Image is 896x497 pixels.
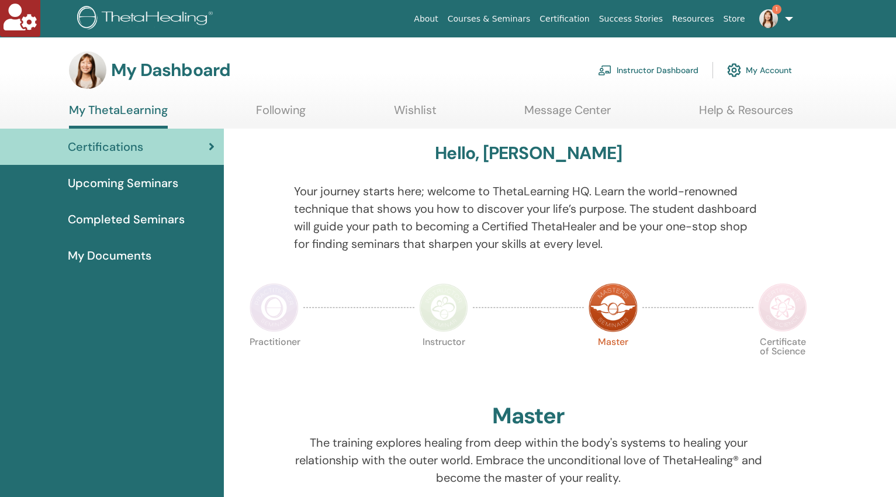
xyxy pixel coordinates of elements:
a: Following [256,103,306,126]
a: Courses & Seminars [443,8,535,30]
img: logo.png [77,6,217,32]
a: Help & Resources [699,103,793,126]
a: Resources [667,8,719,30]
span: Upcoming Seminars [68,174,178,192]
a: Store [719,8,750,30]
p: Master [589,337,638,386]
p: Your journey starts here; welcome to ThetaLearning HQ. Learn the world-renowned technique that sh... [294,182,763,253]
a: Instructor Dashboard [598,57,698,83]
p: The training explores healing from deep within the body's systems to healing your relationship wi... [294,434,763,486]
h3: My Dashboard [111,60,230,81]
img: chalkboard-teacher.svg [598,65,612,75]
a: My ThetaLearning [69,103,168,129]
a: My Account [727,57,792,83]
span: 1 [772,5,781,14]
img: Master [589,283,638,332]
img: Practitioner [250,283,299,332]
span: My Documents [68,247,151,264]
img: Certificate of Science [758,283,807,332]
span: Certifications [68,138,143,156]
img: cog.svg [727,60,741,80]
a: Message Center [524,103,611,126]
h2: Master [492,403,565,430]
p: Practitioner [250,337,299,386]
a: Certification [535,8,594,30]
a: Wishlist [394,103,437,126]
span: Completed Seminars [68,210,185,228]
a: About [409,8,442,30]
img: Instructor [419,283,468,332]
p: Certificate of Science [758,337,807,386]
p: Instructor [419,337,468,386]
img: default.jpg [69,51,106,89]
h3: Hello, [PERSON_NAME] [435,143,622,164]
img: default.jpg [759,9,778,28]
a: Success Stories [594,8,667,30]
